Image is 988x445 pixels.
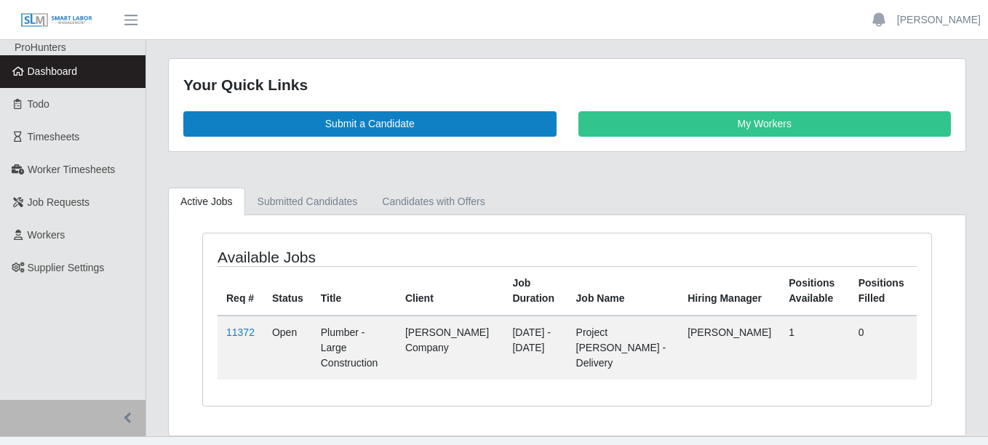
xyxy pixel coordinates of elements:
[567,266,680,316] th: Job Name
[312,266,397,316] th: Title
[20,12,93,28] img: SLM Logo
[28,164,115,175] span: Worker Timesheets
[370,188,497,216] a: Candidates with Offers
[897,12,981,28] a: [PERSON_NAME]
[679,266,780,316] th: Hiring Manager
[28,98,49,110] span: Todo
[28,65,78,77] span: Dashboard
[28,196,90,208] span: Job Requests
[567,316,680,380] td: Project [PERSON_NAME] - Delivery
[780,266,849,316] th: Positions Available
[397,316,503,380] td: [PERSON_NAME] Company
[263,316,312,380] td: Open
[218,266,263,316] th: Req #
[263,266,312,316] th: Status
[226,326,255,338] a: 11372
[28,131,80,143] span: Timesheets
[183,111,557,137] a: Submit a Candidate
[850,266,917,316] th: Positions Filled
[679,316,780,380] td: [PERSON_NAME]
[578,111,952,137] a: My Workers
[850,316,917,380] td: 0
[397,266,503,316] th: Client
[28,229,65,241] span: Workers
[28,262,105,273] span: Supplier Settings
[503,266,567,316] th: Job Duration
[218,248,496,266] h4: Available Jobs
[183,73,951,97] div: Your Quick Links
[780,316,849,380] td: 1
[245,188,370,216] a: Submitted Candidates
[312,316,397,380] td: Plumber - Large Construction
[503,316,567,380] td: [DATE] - [DATE]
[168,188,245,216] a: Active Jobs
[15,41,66,53] span: ProHunters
